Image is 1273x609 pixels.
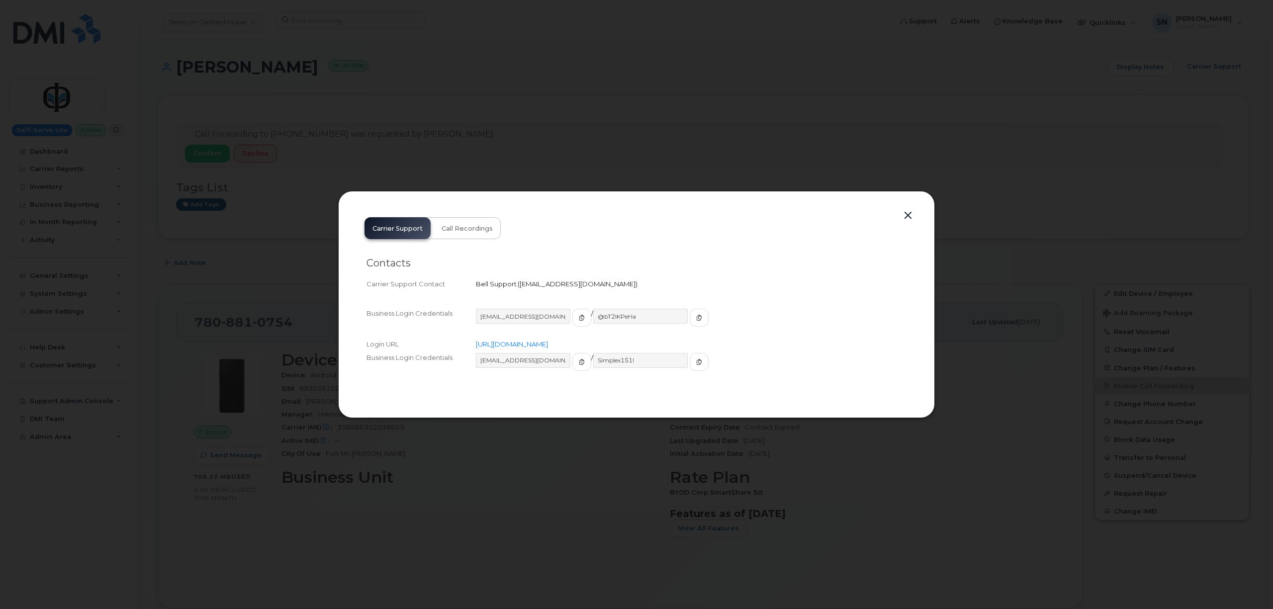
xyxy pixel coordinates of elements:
a: [URL][DOMAIN_NAME] [476,340,548,348]
button: copy to clipboard [690,353,709,371]
button: copy to clipboard [690,309,709,327]
span: [EMAIL_ADDRESS][DOMAIN_NAME] [520,280,636,288]
div: Login URL [366,340,476,349]
button: copy to clipboard [572,353,591,371]
h2: Contacts [366,257,907,269]
span: Call Recordings [442,225,493,233]
button: copy to clipboard [572,309,591,327]
div: / [476,353,907,380]
div: Carrier Support Contact [366,279,476,289]
div: / [476,309,907,336]
div: Business Login Credentials [366,353,476,380]
span: Bell Support [476,280,517,288]
div: Business Login Credentials [366,309,476,336]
